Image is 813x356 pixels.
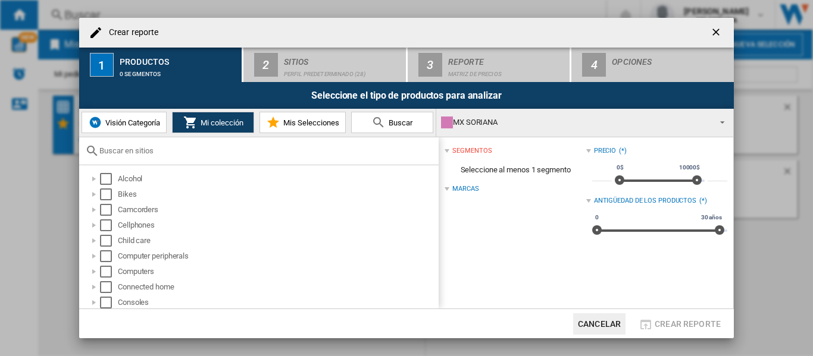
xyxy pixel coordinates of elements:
div: Alcohol [118,173,437,185]
div: 2 [254,53,278,77]
div: Bikes [118,188,437,200]
span: Mi colección [198,118,243,127]
span: 10000$ [677,163,702,172]
button: Crear reporte [635,313,724,335]
span: Crear reporte [655,319,721,329]
div: 3 [418,53,442,77]
div: 1 [90,53,114,77]
md-checkbox: Select [100,219,118,231]
md-checkbox: Select [100,281,118,293]
span: Visión Categoría [102,118,160,127]
div: Camcorders [118,204,437,216]
div: Productos [120,52,237,65]
md-checkbox: Select [100,188,118,200]
button: Mi colección [172,112,254,133]
div: Opciones [612,52,729,65]
span: Mis Selecciones [280,118,339,127]
span: Seleccione al menos 1 segmento [445,159,586,181]
md-checkbox: Select [100,235,118,247]
md-checkbox: Select [100,250,118,262]
button: Buscar [351,112,433,133]
md-checkbox: Select [100,266,118,278]
button: Cancelar [573,313,626,335]
div: Perfil predeterminado (28) [284,65,401,77]
md-checkbox: Select [100,204,118,216]
button: getI18NText('BUTTONS.CLOSE_DIALOG') [705,21,729,45]
button: 4 Opciones [571,48,734,82]
md-checkbox: Select [100,297,118,308]
div: 0 segmentos [120,65,237,77]
div: Sitios [284,52,401,65]
div: Reporte [448,52,565,65]
span: 0$ [615,163,626,172]
div: Precio [594,146,616,156]
div: Child care [118,235,437,247]
button: 1 Productos 0 segmentos [79,48,243,82]
h4: Crear reporte [103,27,158,39]
button: 3 Reporte Matriz de precios [408,48,571,82]
span: 0 [593,213,601,222]
div: Marcas [452,184,479,194]
div: Cellphones [118,219,437,231]
div: Computers [118,266,437,278]
div: Antigüedad de los productos [594,196,696,206]
input: Buscar en sitios [99,146,433,155]
div: segmentos [452,146,492,156]
div: Matriz de precios [448,65,565,77]
span: Buscar [386,118,412,127]
div: Connected home [118,281,437,293]
button: 2 Sitios Perfil predeterminado (28) [243,48,407,82]
button: Mis Selecciones [259,112,346,133]
div: Computer peripherals [118,250,437,262]
div: Consoles [118,297,437,308]
md-checkbox: Select [100,173,118,185]
div: Seleccione el tipo de productos para analizar [79,82,734,109]
div: 4 [582,53,606,77]
div: MX SORIANA [441,114,709,131]
ng-md-icon: getI18NText('BUTTONS.CLOSE_DIALOG') [710,26,724,40]
span: 30 años [699,213,724,222]
img: wiser-icon-blue.png [88,115,102,130]
button: Visión Categoría [82,112,167,133]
